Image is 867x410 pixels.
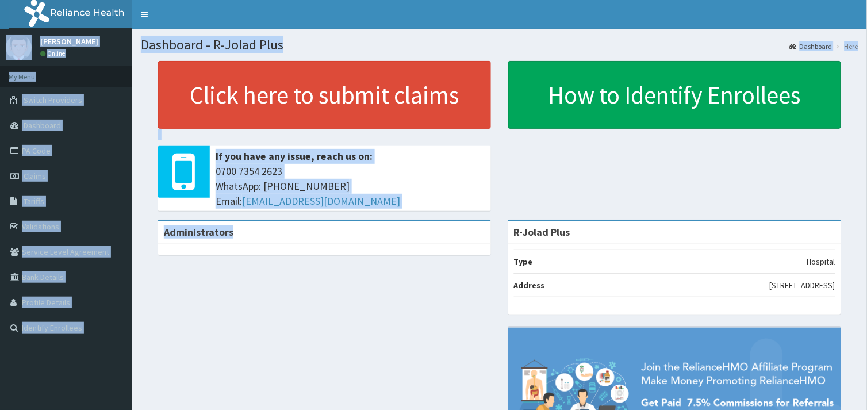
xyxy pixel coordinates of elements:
a: [EMAIL_ADDRESS][DOMAIN_NAME] [242,194,400,208]
a: How to Identify Enrollees [508,61,841,129]
span: 0700 7354 2623 WhatsApp: [PHONE_NUMBER] Email: [216,164,485,208]
span: Claims [24,171,46,181]
a: Dashboard [790,41,833,51]
b: Administrators [164,225,233,239]
li: Here [834,41,858,51]
b: Address [514,280,545,290]
a: Online [40,49,68,58]
strong: R-Jolad Plus [514,225,570,239]
b: Type [514,256,533,267]
span: Tariffs [24,196,44,206]
b: If you have any issue, reach us on: [216,150,373,163]
h1: Dashboard - R-Jolad Plus [141,37,858,52]
a: Click here to submit claims [158,61,491,129]
img: User Image [6,35,32,60]
p: [STREET_ADDRESS] [770,279,835,291]
p: Hospital [807,256,835,267]
p: [PERSON_NAME] [40,37,98,45]
span: Switch Providers [24,95,82,105]
span: Dashboard [24,120,61,131]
